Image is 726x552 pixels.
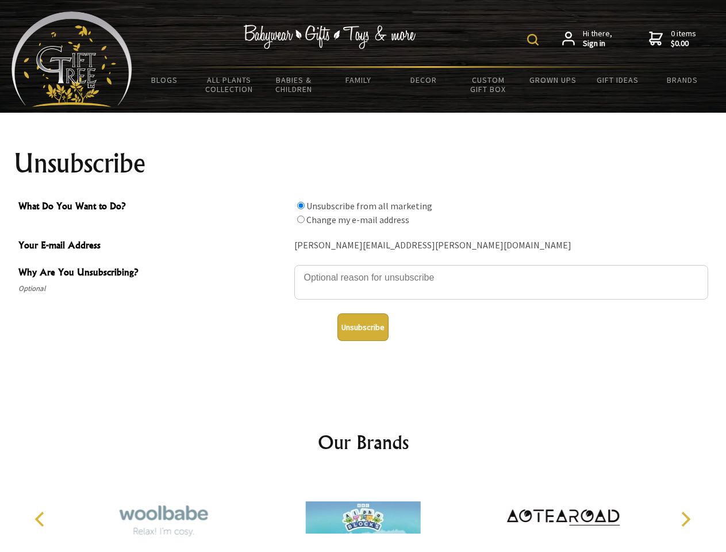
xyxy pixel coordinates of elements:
[391,68,456,92] a: Decor
[650,68,715,92] a: Brands
[18,238,289,255] span: Your E-mail Address
[297,202,305,209] input: What Do You Want to Do?
[197,68,262,101] a: All Plants Collection
[673,507,698,532] button: Next
[29,507,54,532] button: Previous
[14,149,713,177] h1: Unsubscribe
[18,265,289,282] span: Why Are You Unsubscribing?
[294,237,708,255] div: [PERSON_NAME][EMAIL_ADDRESS][PERSON_NAME][DOMAIN_NAME]
[294,265,708,300] textarea: Why Are You Unsubscribing?
[132,68,197,92] a: BLOGS
[337,313,389,341] button: Unsubscribe
[520,68,585,92] a: Grown Ups
[562,29,612,49] a: Hi there,Sign in
[585,68,650,92] a: Gift Ideas
[583,39,612,49] strong: Sign in
[262,68,326,101] a: Babies & Children
[23,428,704,456] h2: Our Brands
[671,28,696,49] span: 0 items
[297,216,305,223] input: What Do You Want to Do?
[326,68,391,92] a: Family
[306,214,409,225] label: Change my e-mail address
[649,29,696,49] a: 0 items$0.00
[18,199,289,216] span: What Do You Want to Do?
[18,282,289,296] span: Optional
[671,39,696,49] strong: $0.00
[456,68,521,101] a: Custom Gift Box
[527,34,539,45] img: product search
[244,25,416,49] img: Babywear - Gifts - Toys & more
[583,29,612,49] span: Hi there,
[306,200,432,212] label: Unsubscribe from all marketing
[11,11,132,107] img: Babyware - Gifts - Toys and more...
